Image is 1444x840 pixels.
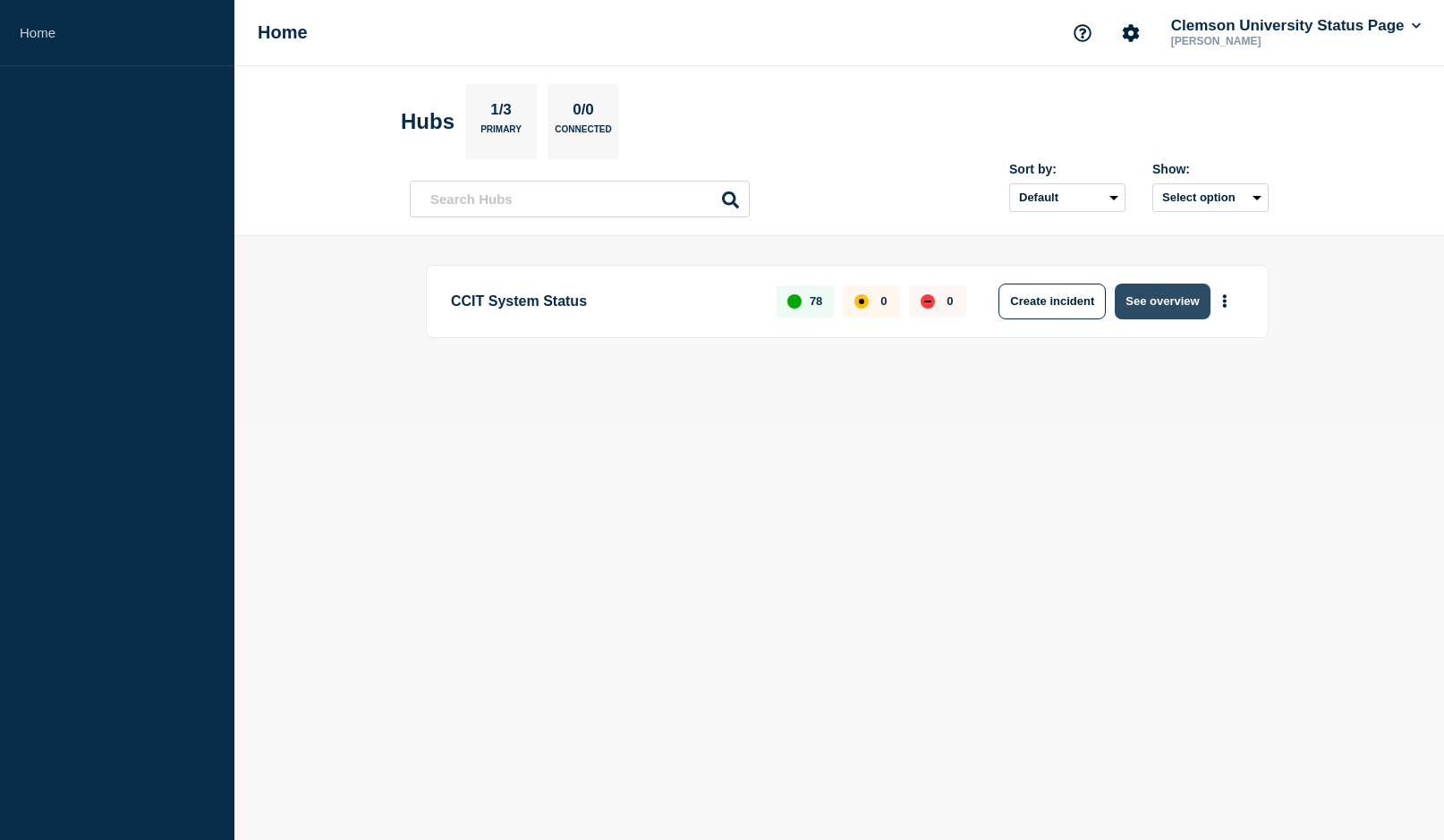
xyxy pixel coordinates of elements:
[1168,17,1424,35] button: Clemson University Status Page
[555,124,611,143] p: Connected
[1213,284,1236,318] button: More actions
[1009,162,1125,176] div: Sort by:
[921,294,935,309] div: down
[1115,284,1210,319] button: See overview
[998,284,1106,319] button: Create incident
[258,22,308,43] h1: Home
[1168,35,1354,47] p: [PERSON_NAME]
[880,294,887,308] p: 0
[1112,14,1150,52] button: Account settings
[1009,183,1125,212] select: Sort by
[401,109,454,134] h2: Hubs
[410,181,750,217] input: Search Hubs
[484,101,519,124] p: 1/3
[566,101,601,124] p: 0/0
[480,124,522,143] p: Primary
[1152,162,1269,176] div: Show:
[947,294,953,308] p: 0
[854,294,869,309] div: affected
[1064,14,1101,52] button: Support
[1152,183,1269,212] button: Select option
[810,294,822,308] p: 78
[787,294,802,309] div: up
[451,284,756,319] p: CCIT System Status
